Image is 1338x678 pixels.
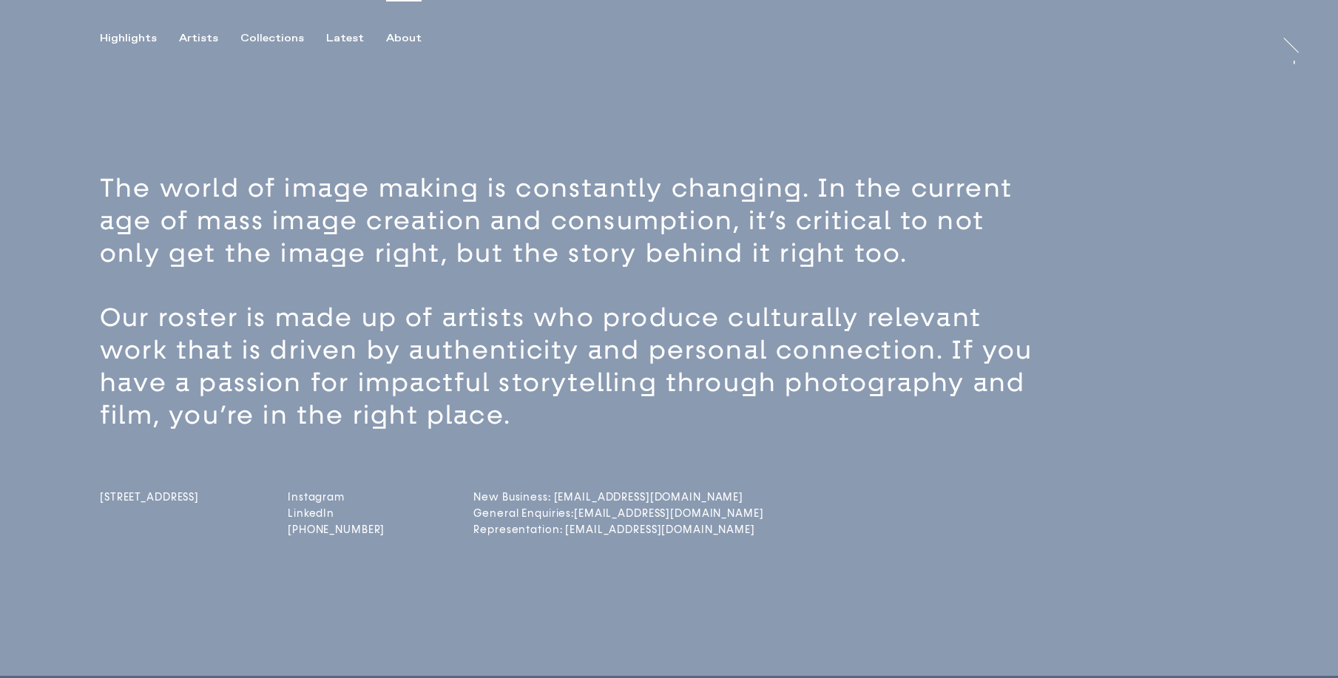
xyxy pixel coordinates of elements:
a: [STREET_ADDRESS] [100,491,199,540]
button: Highlights [100,32,179,45]
button: About [386,32,444,45]
a: [PHONE_NUMBER] [288,523,385,536]
button: Artists [179,32,240,45]
a: New Business: [EMAIL_ADDRESS][DOMAIN_NAME] [473,491,590,504]
a: General Enquiries:[EMAIL_ADDRESS][DOMAIN_NAME] [473,507,590,520]
a: LinkedIn [288,507,385,520]
button: Latest [326,32,386,45]
p: The world of image making is constantly changing. In the current age of mass image creation and c... [100,172,1052,270]
span: [STREET_ADDRESS] [100,491,199,504]
div: About [386,32,422,45]
button: Collections [240,32,326,45]
p: Our roster is made up of artists who produce culturally relevant work that is driven by authentic... [100,302,1052,432]
a: Representation: [EMAIL_ADDRESS][DOMAIN_NAME] [473,523,590,536]
div: Collections [240,32,304,45]
div: Latest [326,32,364,45]
a: Instagram [288,491,385,504]
div: Highlights [100,32,157,45]
div: Artists [179,32,218,45]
